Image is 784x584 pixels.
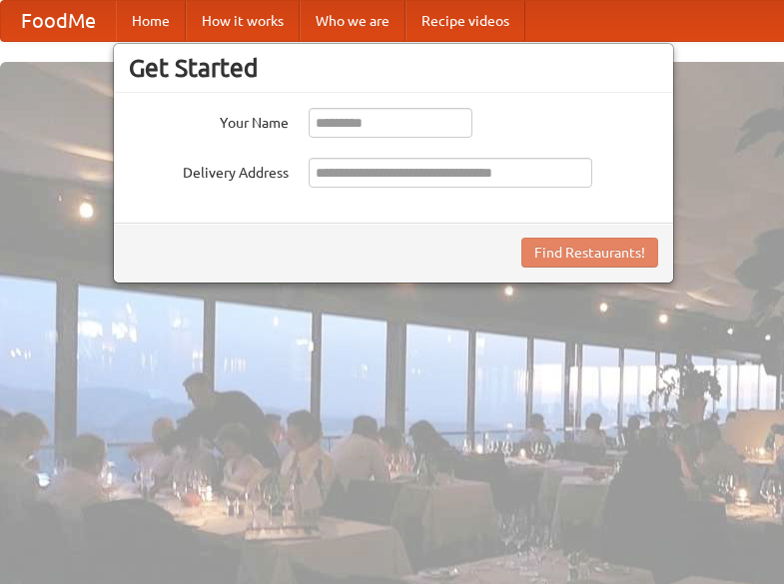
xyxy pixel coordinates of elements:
[186,1,300,41] a: How it works
[129,158,289,183] label: Delivery Address
[116,1,186,41] a: Home
[129,53,658,83] h3: Get Started
[521,238,658,268] button: Find Restaurants!
[405,1,525,41] a: Recipe videos
[129,108,289,133] label: Your Name
[300,1,405,41] a: Who we are
[1,1,116,41] a: FoodMe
